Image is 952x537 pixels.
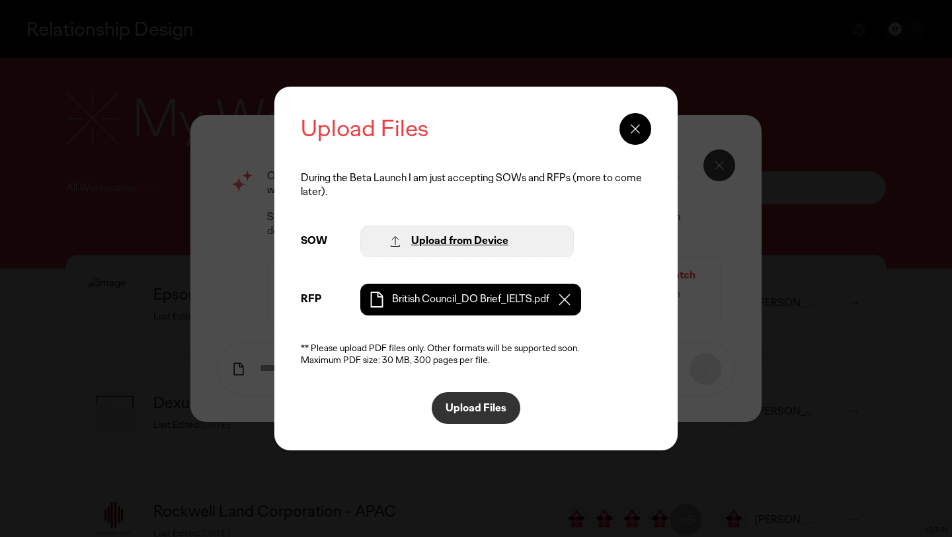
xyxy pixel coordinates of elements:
div: Upload Files [301,113,606,145]
p: Upload Files [446,403,506,413]
button: Upload Files [432,392,520,424]
div: ** Please upload PDF files only. Other formats will be supported soon. Maximum PDF size: 30 MB, 3... [301,342,651,366]
div: SOW [301,234,347,248]
div: RFP [301,292,347,306]
div: Upload from Device [411,234,508,248]
div: British Council_DO Brief_IELTS.pdf [392,292,549,306]
div: During the Beta Launch I am just accepting SOWs and RFPs (more to come later). [301,171,651,199]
